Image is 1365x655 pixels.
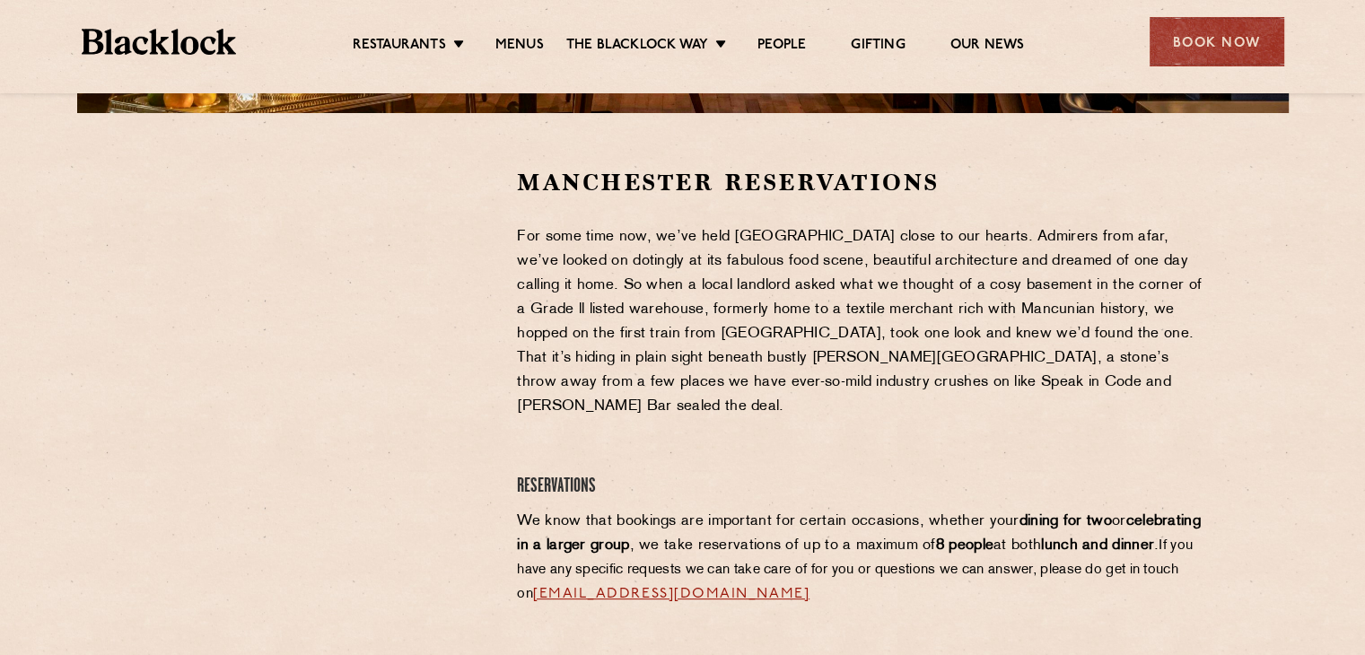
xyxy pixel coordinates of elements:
iframe: OpenTable make booking widget [224,167,425,437]
a: Menus [495,37,544,57]
strong: dining for two [1019,514,1112,528]
p: We know that bookings are important for certain occasions, whether your or , we take reservations... [517,510,1205,607]
img: BL_Textured_Logo-footer-cropped.svg [82,29,237,55]
a: Gifting [851,37,905,57]
a: Restaurants [353,37,446,57]
a: Our News [950,37,1025,57]
h4: Reservations [517,475,1205,499]
a: [EMAIL_ADDRESS][DOMAIN_NAME] [533,587,809,601]
h2: Manchester Reservations [517,167,1205,198]
div: Book Now [1150,17,1284,66]
span: If you have any specific requests we can take care of for you or questions we can answer, please ... [517,539,1193,601]
a: The Blacklock Way [566,37,708,57]
a: People [757,37,806,57]
strong: lunch and dinner [1041,538,1154,553]
strong: 8 people [936,538,993,553]
p: For some time now, we’ve held [GEOGRAPHIC_DATA] close to our hearts. Admirers from afar, we’ve lo... [517,225,1205,419]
